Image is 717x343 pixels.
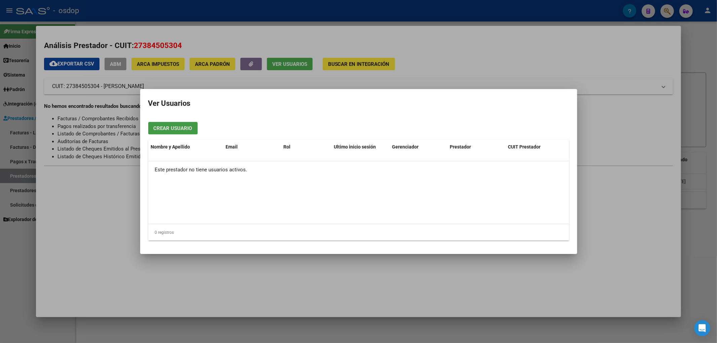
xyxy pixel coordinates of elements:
[284,144,291,149] span: Rol
[694,320,710,336] div: Open Intercom Messenger
[148,224,569,241] div: 0 registros
[148,140,223,154] datatable-header-cell: Nombre y Apellido
[450,144,471,149] span: Prestador
[505,140,563,154] datatable-header-cell: CUIT Prestador
[447,140,506,154] datatable-header-cell: Prestador
[223,140,281,154] datatable-header-cell: Email
[392,144,419,149] span: Gerenciador
[389,140,447,154] datatable-header-cell: Gerenciador
[151,144,190,149] span: Nombre y Apellido
[334,144,376,149] span: Ultimo inicio sesión
[226,144,238,149] span: Email
[508,144,541,149] span: CUIT Prestador
[154,125,192,131] span: Crear Usuario
[148,122,198,134] button: Crear Usuario
[148,97,569,110] h2: Ver Usuarios
[281,140,331,154] datatable-header-cell: Rol
[331,140,390,154] datatable-header-cell: Ultimo inicio sesión
[148,161,569,178] div: Este prestador no tiene usuarios activos.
